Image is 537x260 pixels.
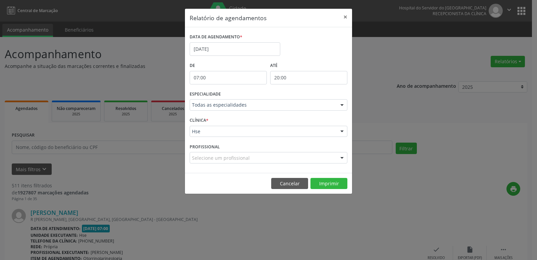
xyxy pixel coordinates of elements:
[270,71,347,84] input: Selecione o horário final
[192,102,334,108] span: Todas as especialidades
[190,13,266,22] h5: Relatório de agendamentos
[190,71,267,84] input: Selecione o horário inicial
[192,128,334,135] span: Hse
[190,115,208,126] label: CLÍNICA
[271,178,308,189] button: Cancelar
[270,61,347,71] label: ATÉ
[339,9,352,25] button: Close
[190,42,280,56] input: Selecione uma data ou intervalo
[310,178,347,189] button: Imprimir
[190,89,221,100] label: ESPECIALIDADE
[190,142,220,152] label: PROFISSIONAL
[192,154,250,161] span: Selecione um profissional
[190,32,242,42] label: DATA DE AGENDAMENTO
[190,61,267,71] label: De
